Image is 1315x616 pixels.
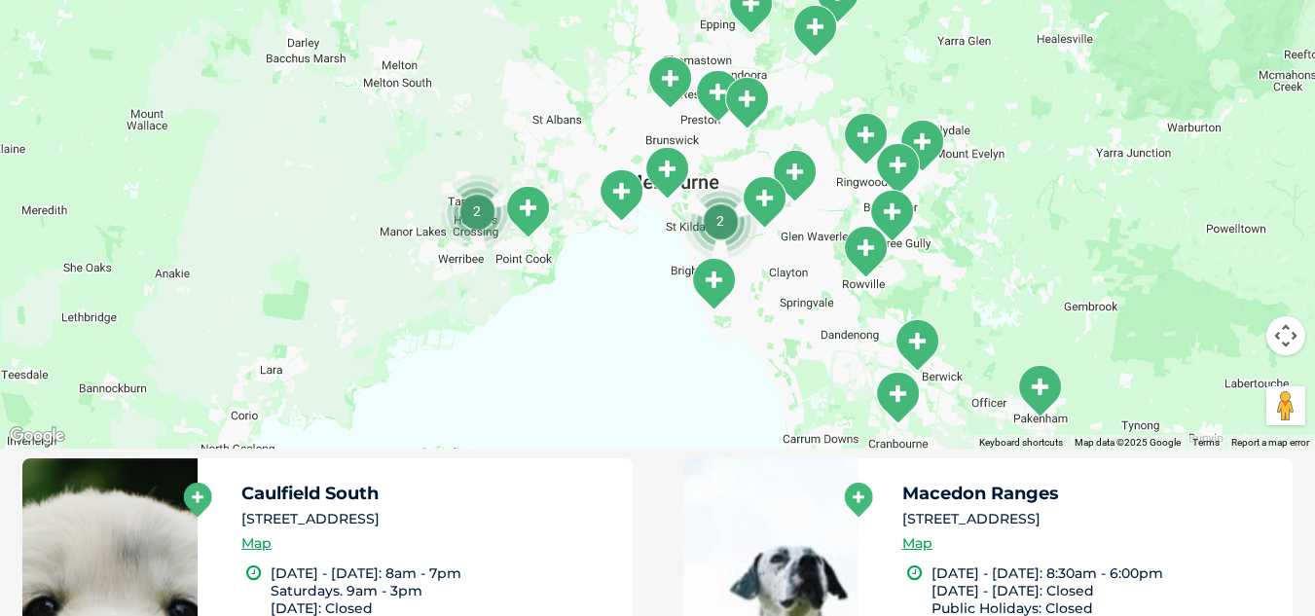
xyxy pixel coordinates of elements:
h5: Macedon Ranges [902,485,1276,502]
div: Box Hill [770,149,819,202]
div: Diamond Creek [790,4,839,57]
button: Map camera controls [1266,316,1305,355]
img: Google [5,423,69,449]
div: Bayswater [873,142,922,196]
div: Narre Warren [893,318,941,372]
div: Sandringham [689,257,738,310]
span: Map data ©2025 Google [1075,437,1181,448]
div: Ashburton [740,175,788,229]
a: Report a map error [1231,437,1309,448]
li: [STREET_ADDRESS] [241,509,615,529]
a: Terms (opens in new tab) [1192,437,1220,448]
li: [STREET_ADDRESS] [902,509,1276,529]
div: 2 [683,184,757,258]
div: Kilsyth [897,119,946,172]
div: Ferntree Gully [867,189,916,242]
div: Pakenham [1015,364,1064,417]
a: Map [902,532,932,555]
button: Keyboard shortcuts [979,436,1063,450]
button: Drag Pegman onto the map to open Street View [1266,386,1305,425]
div: Preston [693,69,742,123]
a: Open this area in Google Maps (opens a new window) [5,423,69,449]
div: Warringal [722,76,771,129]
div: Coburg [645,55,694,109]
div: Williamstown [597,168,645,222]
div: South Melbourne [642,146,691,199]
a: Map [241,532,272,555]
div: North Ringwood [841,112,890,165]
div: Cranbourne [873,371,922,424]
h5: Caulfield South [241,485,615,502]
div: Point Cook [503,185,552,238]
div: 2 [440,174,514,248]
div: Stud Park [841,225,890,278]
